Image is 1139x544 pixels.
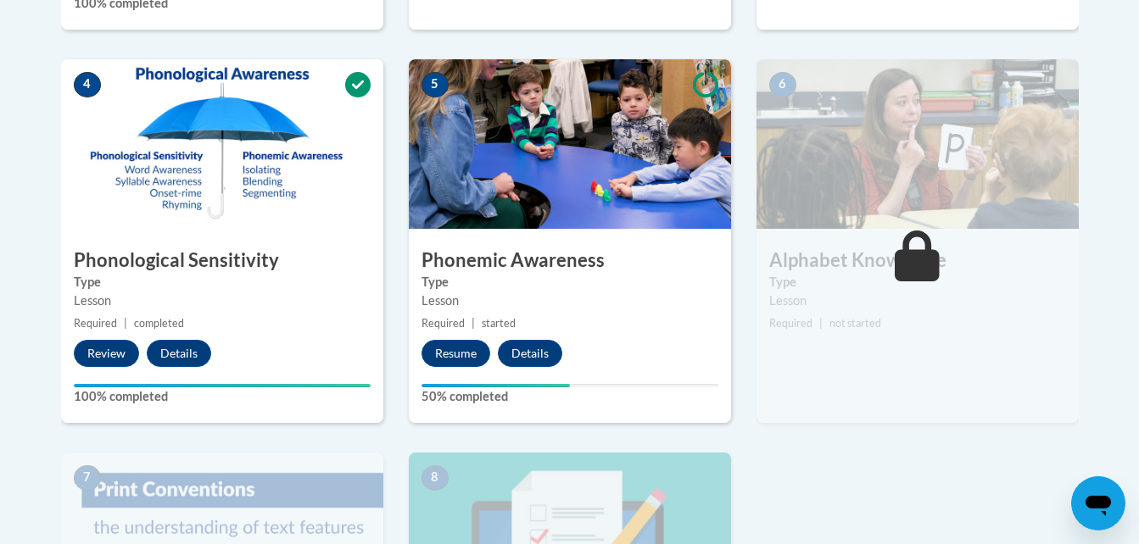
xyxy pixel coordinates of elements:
[61,247,383,274] h3: Phonological Sensitivity
[472,317,475,330] span: |
[757,247,1079,274] h3: Alphabet Knowledge
[769,317,812,330] span: Required
[74,340,139,367] button: Review
[422,340,490,367] button: Resume
[61,59,383,229] img: Course Image
[74,72,101,97] span: 4
[74,291,371,310] div: Lesson
[422,384,570,387] div: Your progress
[422,72,449,97] span: 5
[422,317,465,330] span: Required
[124,317,127,330] span: |
[422,291,718,310] div: Lesson
[769,72,796,97] span: 6
[1071,476,1125,530] iframe: Button to launch messaging window
[422,387,718,406] label: 50% completed
[422,465,449,491] span: 8
[409,247,731,274] h3: Phonemic Awareness
[147,340,211,367] button: Details
[409,59,731,229] img: Course Image
[482,317,516,330] span: started
[769,273,1066,291] label: Type
[74,317,117,330] span: Required
[74,387,371,406] label: 100% completed
[829,317,881,330] span: not started
[134,317,184,330] span: completed
[498,340,562,367] button: Details
[422,273,718,291] label: Type
[769,291,1066,310] div: Lesson
[74,465,101,491] span: 7
[757,59,1079,229] img: Course Image
[74,273,371,291] label: Type
[74,384,371,387] div: Your progress
[819,317,823,330] span: |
